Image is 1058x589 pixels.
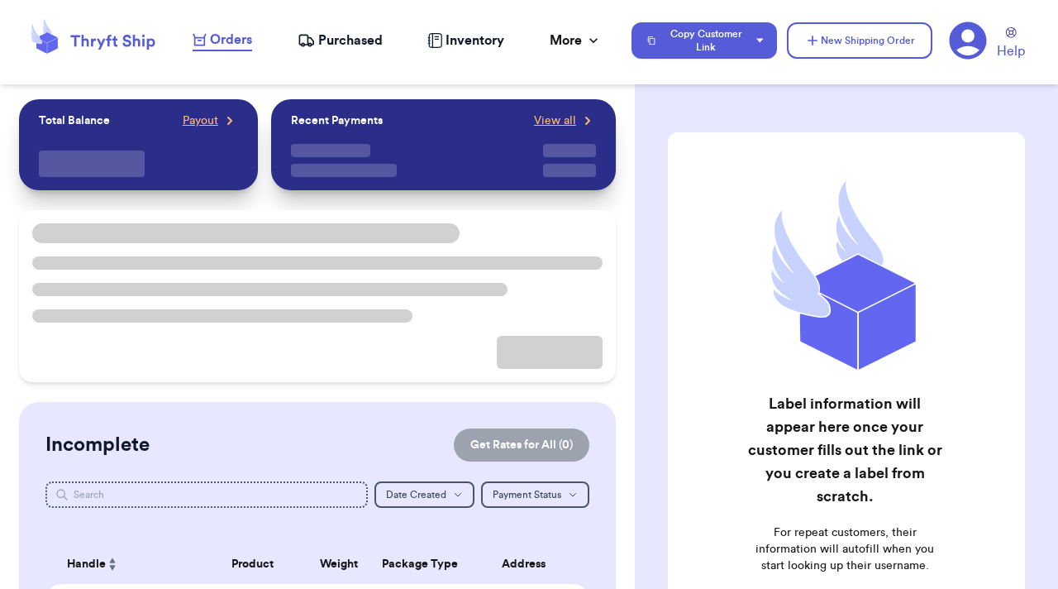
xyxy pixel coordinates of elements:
[746,392,943,508] h2: Label information will appear here once your customer fills out the link or you create a label fr...
[67,556,106,573] span: Handle
[298,31,383,50] a: Purchased
[493,490,561,500] span: Payment Status
[787,22,932,59] button: New Shipping Order
[183,113,218,129] span: Payout
[481,481,589,508] button: Payment Status
[534,113,596,129] a: View all
[550,31,602,50] div: More
[997,27,1025,61] a: Help
[183,113,238,129] a: Payout
[446,31,504,50] span: Inventory
[39,113,110,129] p: Total Balance
[318,31,383,50] span: Purchased
[469,544,588,584] th: Address
[45,481,368,508] input: Search
[386,490,446,500] span: Date Created
[746,524,943,574] p: For repeat customers, their information will autofill when you start looking up their username.
[45,432,150,458] h2: Incomplete
[534,113,576,129] span: View all
[427,31,504,50] a: Inventory
[374,481,474,508] button: Date Created
[210,30,252,50] span: Orders
[106,554,119,574] button: Sort ascending
[198,544,307,584] th: Product
[371,544,469,584] th: Package Type
[454,429,589,462] button: Get Rates for All (0)
[291,113,383,129] p: Recent Payments
[193,30,252,51] a: Orders
[307,544,371,584] th: Weight
[997,41,1025,61] span: Help
[631,22,777,59] button: Copy Customer Link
